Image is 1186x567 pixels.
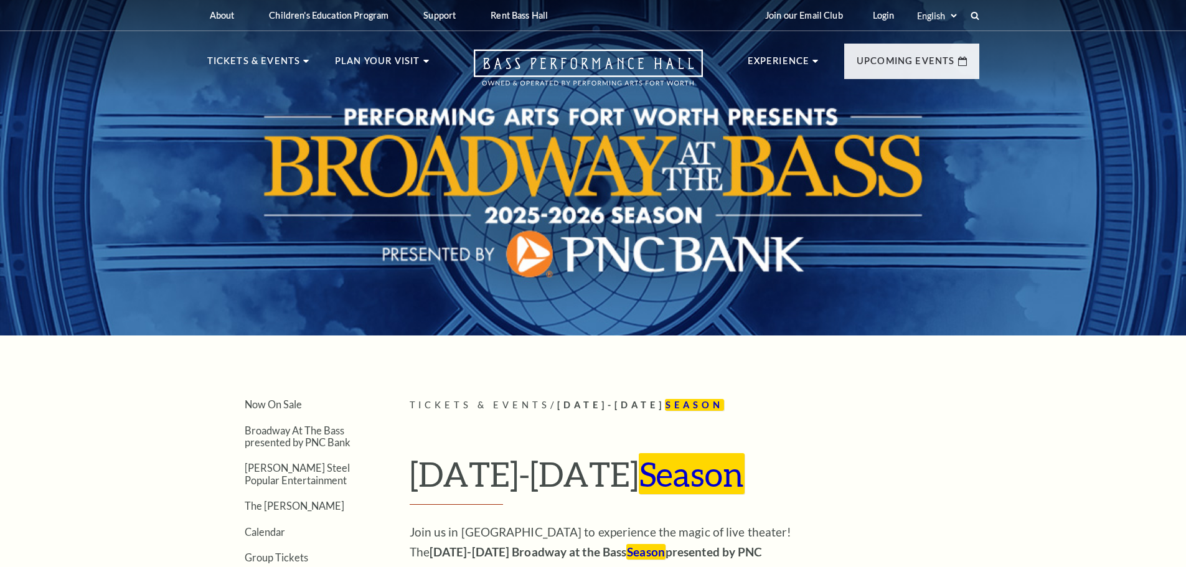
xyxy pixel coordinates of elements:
[335,54,420,76] p: Plan Your Visit
[245,462,350,485] a: [PERSON_NAME] Steel Popular Entertainment
[491,10,548,21] p: Rent Bass Hall
[557,399,724,411] span: [DATE]-[DATE]
[639,453,745,494] em: Season
[207,54,301,76] p: Tickets & Events
[245,398,302,410] a: Now On Sale
[748,54,810,76] p: Experience
[626,544,666,560] em: Season
[245,551,308,563] a: Group Tickets
[210,10,235,21] p: About
[665,399,724,411] em: Season
[245,500,344,512] a: The [PERSON_NAME]
[410,400,551,410] span: Tickets & Events
[915,10,959,22] select: Select:
[410,454,979,505] h1: [DATE]-[DATE]
[857,54,955,76] p: Upcoming Events
[410,398,979,413] p: /
[245,526,285,538] a: Calendar
[423,10,456,21] p: Support
[245,424,351,448] a: Broadway At The Bass presented by PNC Bank
[269,10,388,21] p: Children's Education Program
